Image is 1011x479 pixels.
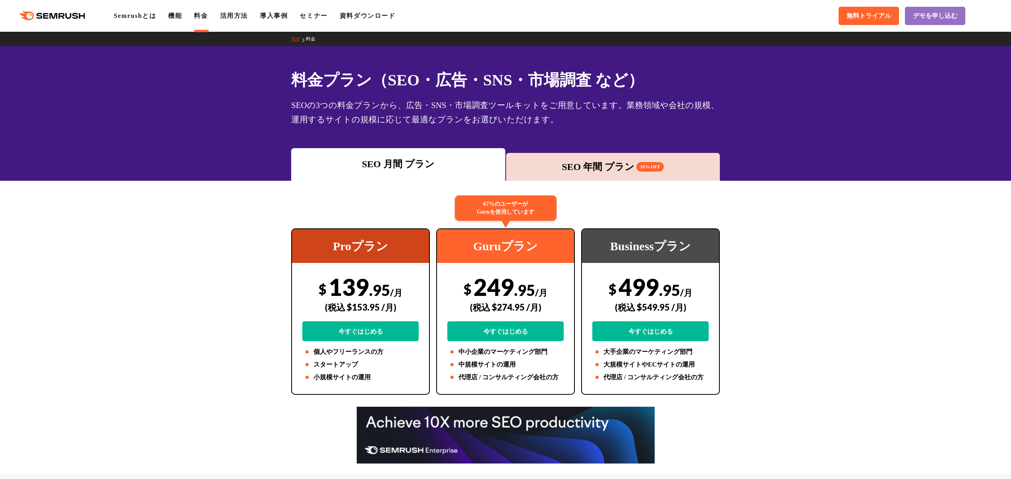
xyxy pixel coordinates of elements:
[319,281,327,297] span: $
[510,160,716,174] div: SEO 年間 プラン
[847,12,891,20] span: 無料トライアル
[913,12,957,20] span: デモを申し込む
[194,12,208,19] a: 料金
[260,12,288,19] a: 導入事例
[455,195,557,221] div: 67%のユーザーが Guruを使用しています
[300,12,327,19] a: セミナー
[437,229,574,263] div: Guruプラン
[340,12,396,19] a: 資料ダウンロード
[302,273,419,341] div: 139
[592,321,709,341] a: 今すぐはじめる
[464,281,472,297] span: $
[447,273,564,341] div: 249
[447,321,564,341] a: 今すぐはじめる
[291,36,306,42] a: TOP
[291,68,720,92] h1: 料金プラン（SEO・広告・SNS・市場調査 など）
[302,360,419,369] li: スタートアップ
[609,281,617,297] span: $
[905,7,965,25] a: デモを申し込む
[302,347,419,357] li: 個人やフリーランスの方
[447,293,564,321] div: (税込 $274.95 /月)
[292,229,429,263] div: Proプラン
[680,287,692,298] span: /月
[659,281,680,299] span: .95
[168,12,182,19] a: 機能
[447,347,564,357] li: 中小企業のマーケティング部門
[839,7,899,25] a: 無料トライアル
[291,98,720,127] div: SEOの3つの料金プランから、広告・SNS・市場調査ツールキットをご用意しています。業務領域や会社の規模、運用するサイトの規模に応じて最適なプランをお選びいただけます。
[302,321,419,341] a: 今すぐはじめる
[390,287,402,298] span: /月
[592,273,709,341] div: 499
[220,12,248,19] a: 活用方法
[592,360,709,369] li: 大規模サイトやECサイトの運用
[592,373,709,382] li: 代理店 / コンサルティング会社の方
[114,12,156,19] a: Semrushとは
[302,293,419,321] div: (税込 $153.95 /月)
[302,373,419,382] li: 小規模サイトの運用
[514,281,535,299] span: .95
[447,360,564,369] li: 中規模サイトの運用
[295,157,501,171] div: SEO 月間 プラン
[369,281,390,299] span: .95
[636,162,664,172] span: 16% OFF
[592,347,709,357] li: 大手企業のマーケティング部門
[582,229,719,263] div: Businessプラン
[535,287,547,298] span: /月
[306,36,321,42] a: 料金
[592,293,709,321] div: (税込 $549.95 /月)
[447,373,564,382] li: 代理店 / コンサルティング会社の方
